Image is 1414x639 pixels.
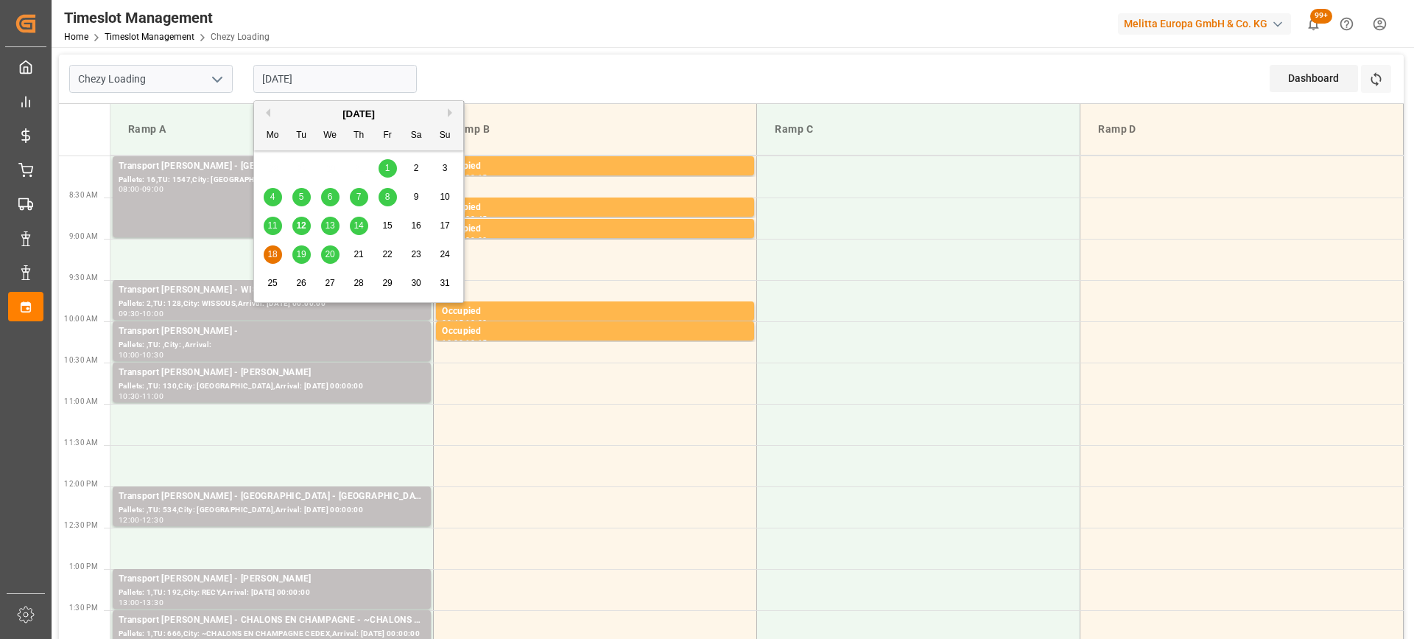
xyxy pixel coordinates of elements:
[443,163,448,173] span: 3
[379,188,397,206] div: Choose Friday, August 8th, 2025
[254,107,463,122] div: [DATE]
[64,356,98,364] span: 10:30 AM
[296,278,306,288] span: 26
[465,215,487,222] div: 08:45
[442,200,748,215] div: Occupied
[119,613,425,628] div: Transport [PERSON_NAME] - CHALONS EN CHAMPAGNE - ~CHALONS EN CHAMPAGNE CEDEX
[446,116,745,143] div: Ramp B
[442,339,463,346] div: 10:00
[1270,65,1358,92] div: Dashboard
[267,220,277,231] span: 11
[325,220,334,231] span: 13
[142,186,163,192] div: 09:00
[350,127,368,145] div: Th
[292,274,311,293] div: Choose Tuesday, August 26th, 2025
[64,397,98,405] span: 11:00 AM
[69,604,98,612] span: 1:30 PM
[119,517,140,523] div: 12:00
[350,274,368,293] div: Choose Thursday, August 28th, 2025
[264,245,282,264] div: Choose Monday, August 18th, 2025
[264,274,282,293] div: Choose Monday, August 25th, 2025
[463,319,465,326] div: -
[382,249,392,259] span: 22
[414,192,419,202] span: 9
[436,245,454,264] div: Choose Sunday, August 24th, 2025
[379,245,397,264] div: Choose Friday, August 22nd, 2025
[119,298,425,310] div: Pallets: 2,TU: 128,City: WISSOUS,Arrival: [DATE] 00:00:00
[64,32,88,42] a: Home
[292,127,311,145] div: Tu
[411,278,421,288] span: 30
[267,249,277,259] span: 18
[407,159,426,178] div: Choose Saturday, August 2nd, 2025
[411,249,421,259] span: 23
[119,393,140,399] div: 10:30
[292,217,311,235] div: Choose Tuesday, August 12th, 2025
[292,245,311,264] div: Choose Tuesday, August 19th, 2025
[350,245,368,264] div: Choose Thursday, August 21st, 2025
[440,249,449,259] span: 24
[379,217,397,235] div: Choose Friday, August 15th, 2025
[264,217,282,235] div: Choose Monday, August 11th, 2025
[69,65,233,93] input: Type to search/select
[321,127,340,145] div: We
[264,188,282,206] div: Choose Monday, August 4th, 2025
[119,174,425,186] div: Pallets: 16,TU: 1547,City: [GEOGRAPHIC_DATA],Arrival: [DATE] 00:00:00
[436,274,454,293] div: Choose Sunday, August 31st, 2025
[119,380,425,393] div: Pallets: ,TU: 130,City: [GEOGRAPHIC_DATA],Arrival: [DATE] 00:00:00
[119,572,425,587] div: Transport [PERSON_NAME] - [PERSON_NAME]
[119,366,425,380] div: Transport [PERSON_NAME] - [PERSON_NAME]
[119,324,425,339] div: Transport [PERSON_NAME] -
[465,237,487,243] div: 09:00
[321,217,340,235] div: Choose Wednesday, August 13th, 2025
[350,188,368,206] div: Choose Thursday, August 7th, 2025
[385,192,390,202] span: 8
[1297,7,1330,41] button: show 100 new notifications
[448,108,457,117] button: Next Month
[379,274,397,293] div: Choose Friday, August 29th, 2025
[261,108,270,117] button: Previous Month
[69,562,98,570] span: 1:00 PM
[105,32,194,42] a: Timeslot Management
[440,278,449,288] span: 31
[64,315,98,323] span: 10:00 AM
[140,186,142,192] div: -
[119,489,425,504] div: Transport [PERSON_NAME] - [GEOGRAPHIC_DATA] - [GEOGRAPHIC_DATA]
[382,278,392,288] span: 29
[69,232,98,240] span: 9:00 AM
[1092,116,1391,143] div: Ramp D
[119,159,425,174] div: Transport [PERSON_NAME] - [GEOGRAPHIC_DATA]
[321,274,340,293] div: Choose Wednesday, August 27th, 2025
[140,310,142,317] div: -
[1310,9,1332,24] span: 99+
[465,174,487,181] div: 08:15
[465,319,487,326] div: 10:00
[356,192,362,202] span: 7
[122,116,421,143] div: Ramp A
[440,192,449,202] span: 10
[64,7,270,29] div: Timeslot Management
[292,188,311,206] div: Choose Tuesday, August 5th, 2025
[436,127,454,145] div: Su
[69,191,98,199] span: 8:30 AM
[1118,10,1297,38] button: Melitta Europa GmbH & Co. KG
[142,352,163,358] div: 10:30
[267,278,277,288] span: 25
[379,127,397,145] div: Fr
[407,127,426,145] div: Sa
[411,220,421,231] span: 16
[407,217,426,235] div: Choose Saturday, August 16th, 2025
[140,393,142,399] div: -
[353,278,363,288] span: 28
[119,599,140,606] div: 13:00
[119,186,140,192] div: 08:00
[142,599,163,606] div: 13:30
[142,517,163,523] div: 12:30
[463,339,465,346] div: -
[119,587,425,599] div: Pallets: 1,TU: 192,City: RECY,Arrival: [DATE] 00:00:00
[270,192,275,202] span: 4
[328,192,333,202] span: 6
[379,159,397,178] div: Choose Friday, August 1st, 2025
[140,517,142,523] div: -
[1330,7,1363,41] button: Help Center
